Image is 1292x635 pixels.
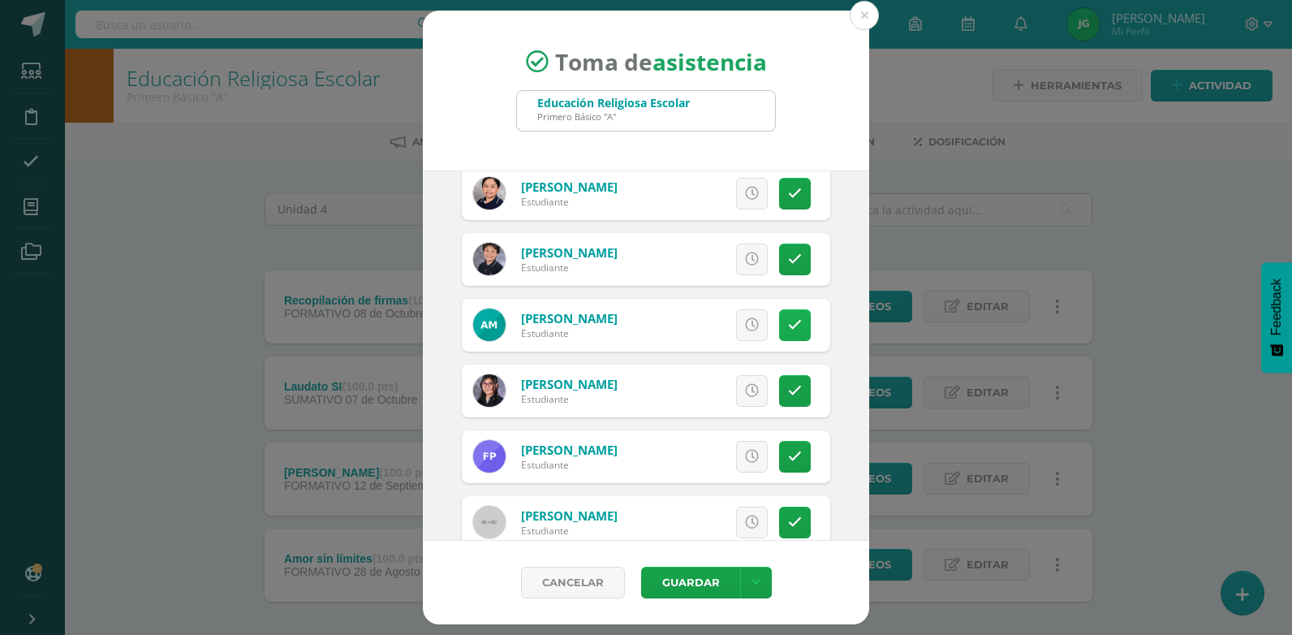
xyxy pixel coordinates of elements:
[537,110,690,123] div: Primero Básico "A"
[473,309,506,341] img: fb3826a0f0390e7e93d67f22ec213ecd.png
[521,524,618,538] div: Estudiante
[521,310,618,326] a: [PERSON_NAME]
[521,244,618,261] a: [PERSON_NAME]
[521,195,618,209] div: Estudiante
[1261,262,1292,373] button: Feedback - Mostrar encuesta
[1269,279,1284,335] span: Feedback
[521,179,618,195] a: [PERSON_NAME]
[521,376,618,392] a: [PERSON_NAME]
[555,46,767,77] span: Toma de
[521,442,618,458] a: [PERSON_NAME]
[473,177,506,210] img: dd6efdadffafed05ff961e537870d0e5.png
[517,91,775,131] input: Busca un grado o sección aquí...
[850,1,879,30] button: Close (Esc)
[473,374,506,407] img: e6788f2edd73fc7f834e65bb823f9ed2.png
[521,458,618,472] div: Estudiante
[521,392,618,406] div: Estudiante
[473,243,506,275] img: 7f24fb824db366aee098738affb32e9e.png
[652,46,767,77] strong: asistencia
[521,326,618,340] div: Estudiante
[521,508,618,524] a: [PERSON_NAME]
[473,440,506,473] img: 550ff48231c2f1d3538c5909726030e9.png
[473,506,506,538] img: 60x60
[521,261,618,274] div: Estudiante
[641,567,740,598] button: Guardar
[537,95,690,110] div: Educación Religiosa Escolar
[521,567,625,598] a: Cancelar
